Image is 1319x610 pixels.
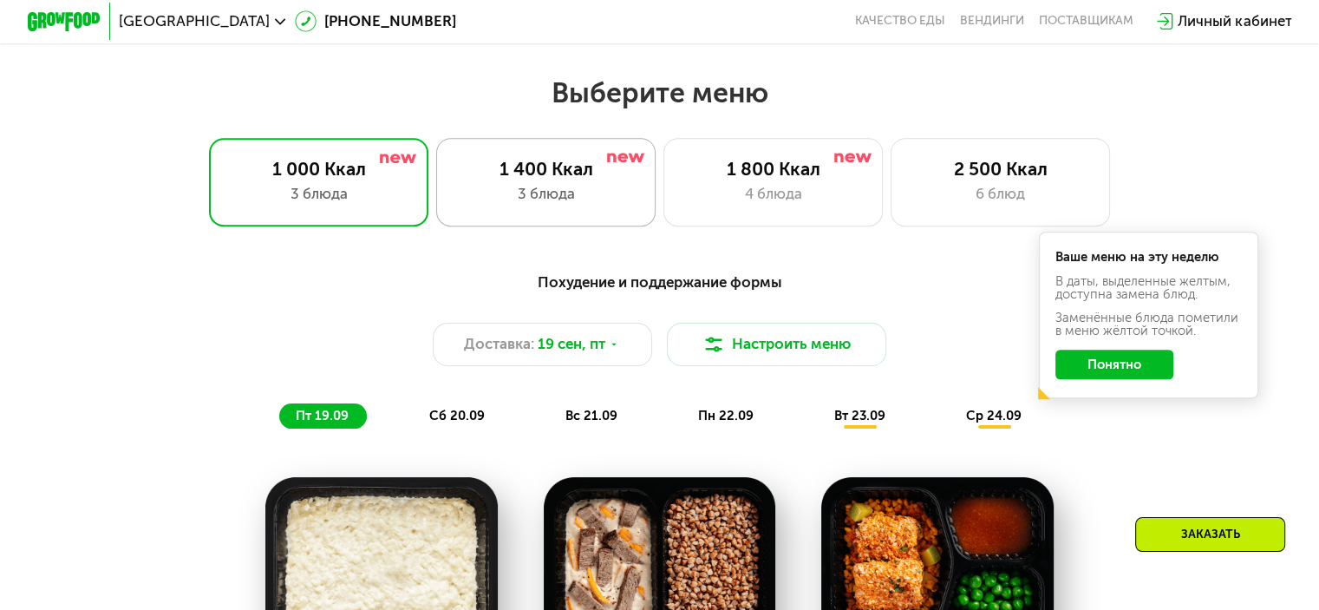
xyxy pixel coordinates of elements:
h2: Выберите меню [59,75,1261,110]
span: [GEOGRAPHIC_DATA] [119,14,270,29]
a: Качество еды [855,14,945,29]
a: [PHONE_NUMBER] [295,10,456,32]
span: вс 21.09 [565,408,617,423]
div: Ваше меню на эту неделю [1055,251,1243,264]
span: Доставка: [464,333,534,355]
span: пт 19.09 [296,408,349,423]
div: поставщикам [1039,14,1133,29]
div: 3 блюда [455,183,637,205]
div: 3 блюда [228,183,409,205]
span: вт 23.09 [834,408,885,423]
button: Понятно [1055,350,1173,379]
div: 1 800 Ккал [682,158,864,180]
a: Вендинги [960,14,1024,29]
span: пн 22.09 [698,408,754,423]
div: 2 500 Ккал [910,158,1091,180]
div: 6 блюд [910,183,1091,205]
span: 19 сен, пт [538,333,605,355]
span: ср 24.09 [966,408,1022,423]
span: сб 20.09 [429,408,485,423]
div: 1 400 Ккал [455,158,637,180]
div: Личный кабинет [1178,10,1291,32]
div: 1 000 Ккал [228,158,409,180]
div: В даты, выделенные желтым, доступна замена блюд. [1055,275,1243,301]
div: 4 блюда [682,183,864,205]
button: Настроить меню [667,323,887,367]
div: Похудение и поддержание формы [117,271,1202,293]
div: Заказать [1135,517,1285,552]
div: Заменённые блюда пометили в меню жёлтой точкой. [1055,312,1243,338]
